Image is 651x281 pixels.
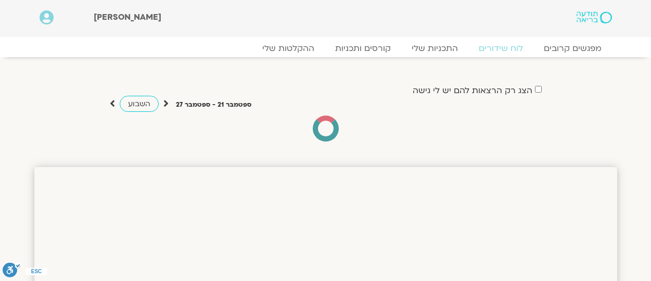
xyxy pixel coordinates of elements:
[401,43,468,54] a: התכניות שלי
[128,99,150,109] span: השבוע
[413,86,532,95] label: הצג רק הרצאות להם יש לי גישה
[94,11,161,23] span: [PERSON_NAME]
[40,43,612,54] nav: Menu
[468,43,533,54] a: לוח שידורים
[533,43,612,54] a: מפגשים קרובים
[252,43,325,54] a: ההקלטות שלי
[176,99,251,110] p: ספטמבר 21 - ספטמבר 27
[325,43,401,54] a: קורסים ותכניות
[120,96,159,112] a: השבוע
